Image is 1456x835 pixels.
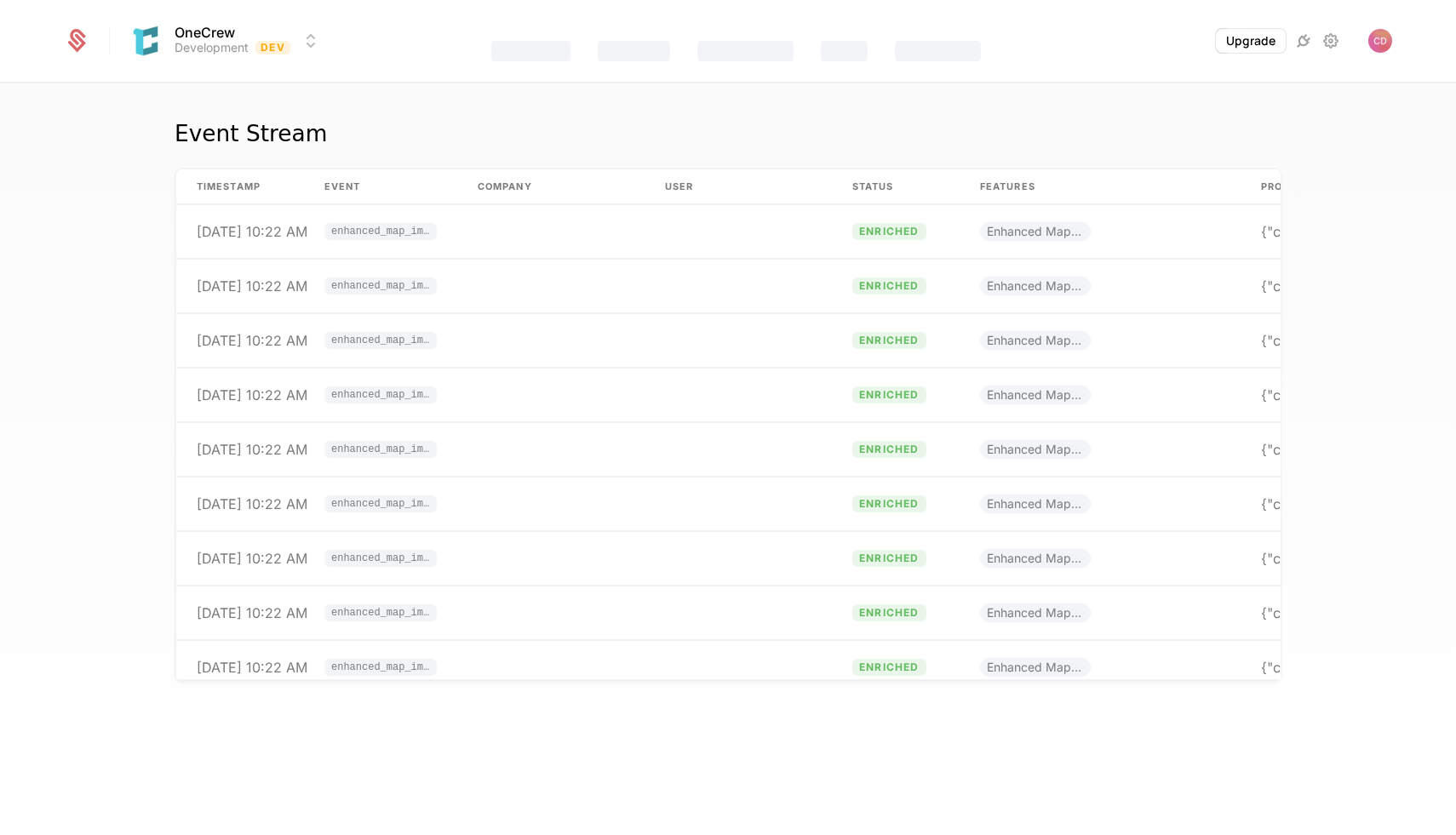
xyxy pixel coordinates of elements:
div: {"company":{"id":"1"},"event":"enhanced_map_imager [1261,443,1390,456]
div: [DATE] 10:22 AM [197,225,307,238]
span: Enhanced Map Imagery [980,440,1091,459]
th: User [645,169,832,205]
span: enhanced_map_imagery.acreage_used [331,553,430,563]
span: enhanced_map_imagery.acreage_used [324,659,437,676]
img: OneCrew [125,20,166,61]
span: enhanced_map_imagery.acreage_used [331,608,430,618]
div: Companies [697,41,794,61]
span: enhanced_map_imagery.acreage_used [331,281,430,291]
div: {"company":{"id":"1"},"event":"enhanced_map_imager [1261,552,1390,565]
span: enhanced_map_imagery.acreage_used [324,495,437,512]
span: Enhanced Map Imagery [980,658,1091,677]
th: Event [304,169,457,205]
th: Features [960,169,1241,205]
span: enhanced_map_imagery.acreage_used [331,662,430,672]
button: Select environment [130,22,321,60]
div: {"company":{"id":"1"},"event":"enhanced_map_imager [1261,606,1390,620]
div: Event Stream [175,120,327,147]
span: Enhanced Map Imagery [980,222,1091,241]
span: enriched [852,386,926,403]
img: Conrad DIao [1368,29,1392,53]
div: Components [895,41,981,61]
span: OneCrew [175,26,235,39]
span: Dev [255,41,290,54]
div: {"company":{"id":"1"},"event":"enhanced_map_imager [1261,334,1390,347]
span: enhanced_map_imagery.acreage_used [331,226,430,237]
div: [DATE] 10:22 AM [197,334,307,347]
div: Features [491,41,570,61]
span: enriched [852,441,926,458]
div: [DATE] 10:22 AM [197,443,307,456]
span: enriched [852,223,926,240]
span: enhanced_map_imagery.acreage_used [324,332,437,349]
span: enhanced_map_imagery.acreage_used [331,390,430,400]
span: enhanced_map_imagery.acreage_used [324,223,437,240]
div: {"company":{"id":"1"},"event":"enhanced_map_imager [1261,225,1390,238]
span: Enhanced Map Imagery [980,277,1091,295]
div: Development [175,39,249,56]
span: enhanced_map_imagery.acreage_used [324,277,437,295]
span: Enhanced Map Imagery [980,331,1091,350]
div: [DATE] 10:22 AM [197,497,307,511]
span: Enhanced Map Imagery [980,603,1091,622]
span: enhanced_map_imagery.acreage_used [324,441,437,458]
div: Events [821,41,867,61]
button: Upgrade [1216,29,1286,53]
div: [DATE] 10:22 AM [197,606,307,620]
div: [DATE] 10:22 AM [197,552,307,565]
a: Settings [1321,31,1341,51]
div: {"company":{"id":"1"},"event":"enhanced_map_imager [1261,388,1390,402]
th: Company [457,169,645,205]
span: Enhanced Map Imagery [980,386,1091,404]
div: {"company":{"id":"1"},"event":"enhanced_map_imager [1261,279,1390,293]
a: Integrations [1293,31,1314,51]
div: {"company":{"id":"1"},"event":"enhanced_map_imager [1261,661,1390,674]
span: enhanced_map_imagery.acreage_used [324,550,437,567]
th: Properties [1241,169,1411,205]
th: timestamp [176,169,304,205]
div: [DATE] 10:22 AM [197,279,307,293]
span: Enhanced Map Imagery [980,495,1091,513]
span: enhanced_map_imagery.acreage_used [324,604,437,621]
span: enriched [852,277,926,295]
span: enhanced_map_imagery.acreage_used [331,444,430,455]
th: Status [832,169,960,205]
span: enhanced_map_imagery.acreage_used [331,499,430,509]
span: enriched [852,332,926,349]
div: [DATE] 10:22 AM [197,661,307,674]
div: {"company":{"id":"1"},"event":"enhanced_map_imager [1261,497,1390,511]
div: Catalog [598,41,670,61]
button: Open user button [1368,29,1392,53]
span: enriched [852,604,926,621]
span: enhanced_map_imagery.acreage_used [324,386,437,403]
span: Enhanced Map Imagery [980,549,1091,568]
div: [DATE] 10:22 AM [197,388,307,402]
span: enriched [852,495,926,512]
span: enhanced_map_imagery.acreage_used [331,335,430,346]
span: enriched [852,550,926,567]
span: enriched [852,659,926,676]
